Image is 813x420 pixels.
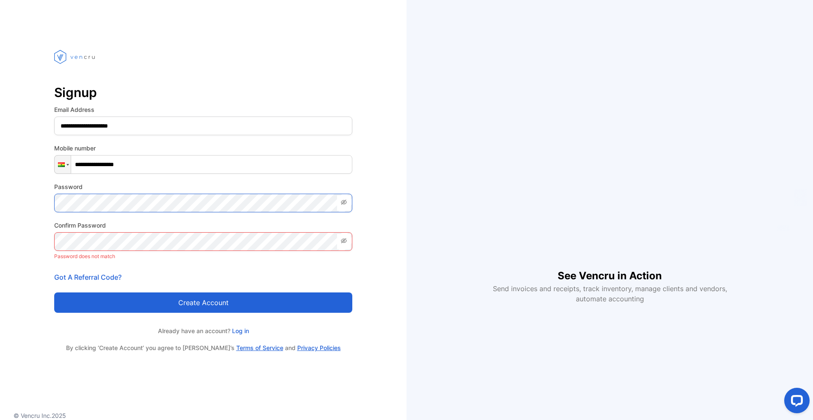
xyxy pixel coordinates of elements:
iframe: YouTube video player [487,117,733,255]
a: Privacy Policies [297,344,341,351]
iframe: LiveChat chat widget [777,384,813,420]
a: Terms of Service [236,344,283,351]
p: Send invoices and receipts, track inventory, manage clients and vendors, automate accounting [488,284,732,304]
label: Mobile number [54,144,352,153]
a: Log in [230,327,249,334]
label: Email Address [54,105,352,114]
label: Confirm Password [54,221,352,230]
p: Signup [54,82,352,103]
div: Ghana: + 233 [55,156,71,173]
p: By clicking ‘Create Account’ you agree to [PERSON_NAME]’s and [54,344,352,352]
p: Password does not match [54,251,352,262]
button: Create account [54,292,352,313]
h1: See Vencru in Action [558,255,662,284]
p: Already have an account? [54,326,352,335]
label: Password [54,182,352,191]
p: Got A Referral Code? [54,272,352,282]
img: vencru logo [54,34,97,80]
